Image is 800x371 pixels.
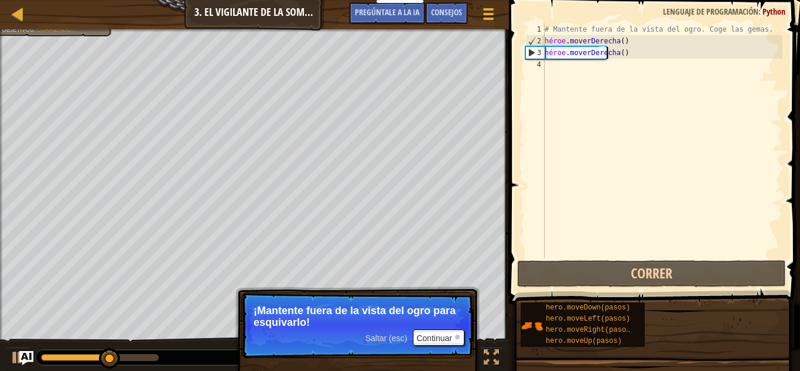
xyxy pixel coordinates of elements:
font: 1 [537,25,541,33]
font: : [758,6,761,17]
button: Pregúntale a la IA [19,351,33,365]
button: Pregúntale a la IA [349,2,425,24]
font: ¡Mantente fuera de la vista del ogro para esquivarlo! [254,305,456,328]
font: hero.moveLeft(pasos) [546,315,630,323]
font: Saltar (esc) [365,333,408,343]
font: 2 [537,37,541,45]
font: Continuar [416,333,452,343]
font: 3 [537,49,541,57]
button: Correr [517,260,786,287]
button: Continuar [413,329,464,346]
button: Ctrl + P: Play [6,347,29,371]
font: Lenguaje de programación [663,6,758,17]
font: hero.moveDown(pasos) [546,304,630,312]
button: Alterna pantalla completa. [480,347,503,371]
img: portrait.png [521,315,543,337]
font: : [33,27,35,33]
button: Mostrar menú del juego [474,2,503,30]
font: Pregúntale a la IA [355,6,419,18]
font: hero.moveUp(pasos) [546,337,622,345]
font: hero.moveRight(pasos) [546,326,634,334]
font: Consejos [431,6,462,18]
font: Objetivos [2,27,33,33]
font: 4 [537,60,541,69]
font: Python [763,6,785,17]
font: Corriendo... [37,27,76,33]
